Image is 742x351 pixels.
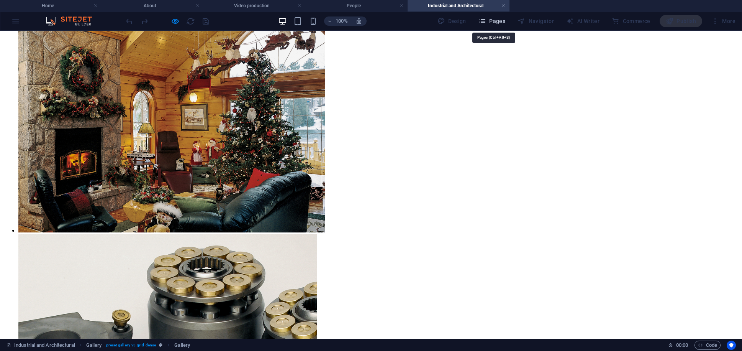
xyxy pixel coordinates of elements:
button: 100% [324,16,351,26]
a: Click to cancel selection. Double-click to open Pages [6,341,75,350]
i: On resize automatically adjust zoom level to fit chosen device. [355,18,362,25]
span: . preset-gallery-v3-grid-dense [105,341,156,350]
nav: breadcrumb [86,341,190,350]
button: Usercentrics [727,341,736,350]
span: Pages [478,17,505,25]
button: Code [694,341,721,350]
span: Click to select. Double-click to edit [174,341,190,350]
h6: Session time [668,341,688,350]
h4: About [102,2,204,10]
img: Editor Logo [44,16,102,26]
span: : [681,342,683,348]
span: Code [698,341,717,350]
h4: People [306,2,408,10]
h6: 100% [336,16,348,26]
h4: Video production [204,2,306,10]
i: This element is a customizable preset [159,343,162,347]
button: Pages [475,15,508,27]
h4: Industrial and Architectural [408,2,509,10]
a: Caption [18,196,325,203]
span: 00 00 [676,341,688,350]
span: Click to select. Double-click to edit [86,341,102,350]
